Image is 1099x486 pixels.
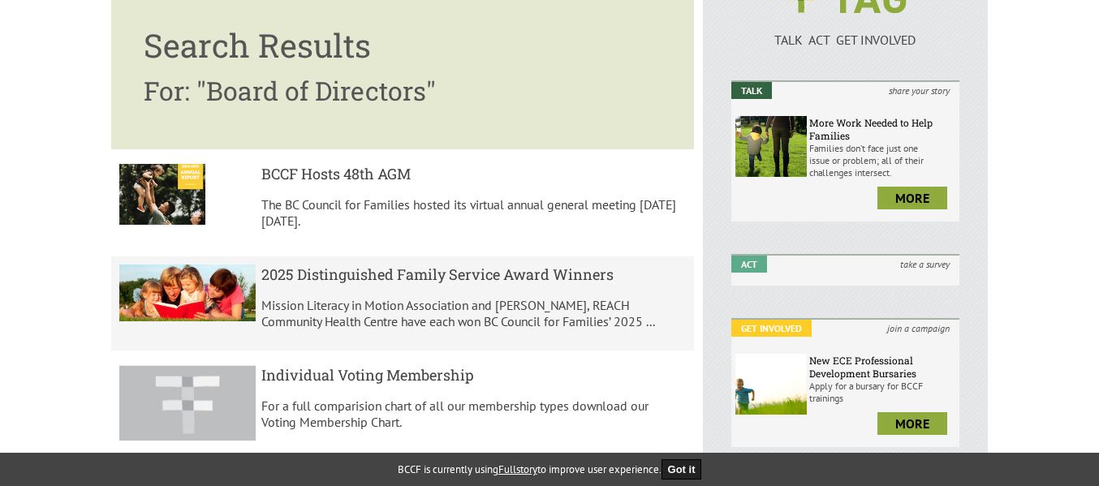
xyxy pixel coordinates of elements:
p: Mission Literacy in Motion Association and [PERSON_NAME], REACH Community Health Centre have each... [261,297,687,329]
h5: Individual Voting Membership [261,365,687,385]
a: Fullstory [498,462,537,476]
h6: New ECE Professional Development Bursaries [809,354,955,380]
img: result.title [119,164,205,225]
a: TALK ACT GET INVOLVED [731,15,959,48]
p: TALK ACT GET INVOLVED [731,32,959,48]
img: result.title [119,365,256,441]
p: For a full comparision chart of all our membership types download our Voting Membership Chart. [261,398,687,430]
img: result.title [119,265,256,321]
h1: Search Results [144,24,662,67]
h5: 2025 Distinguished Family Service Award Winners [261,265,687,284]
a: more [877,187,947,209]
h5: BCCF Hosts 48th AGM [261,164,687,183]
h2: For: "Board of Directors" [144,73,662,108]
a: result.title Individual Voting Membership For a full comparision chart of all our membership type... [111,357,694,453]
i: join a campaign [877,320,959,337]
a: result.title 2025 Distinguished Family Service Award Winners Mission Literacy in Motion Associati... [111,256,694,351]
h6: More Work Needed to Help Families [809,116,955,142]
p: The BC Council for Families hosted its virtual annual general meeting [DATE][DATE]. [261,196,687,229]
i: take a survey [890,256,959,273]
p: Families don’t face just one issue or problem; all of their challenges intersect. [809,142,955,178]
a: result.title BCCF Hosts 48th AGM The BC Council for Families hosted its virtual annual general me... [111,156,694,250]
em: Act [731,256,767,273]
p: Apply for a bursary for BCCF trainings [809,380,955,404]
i: share your story [879,82,959,99]
button: Got it [662,459,702,480]
em: Get Involved [731,320,812,337]
a: more [877,412,947,435]
em: Talk [731,82,772,99]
